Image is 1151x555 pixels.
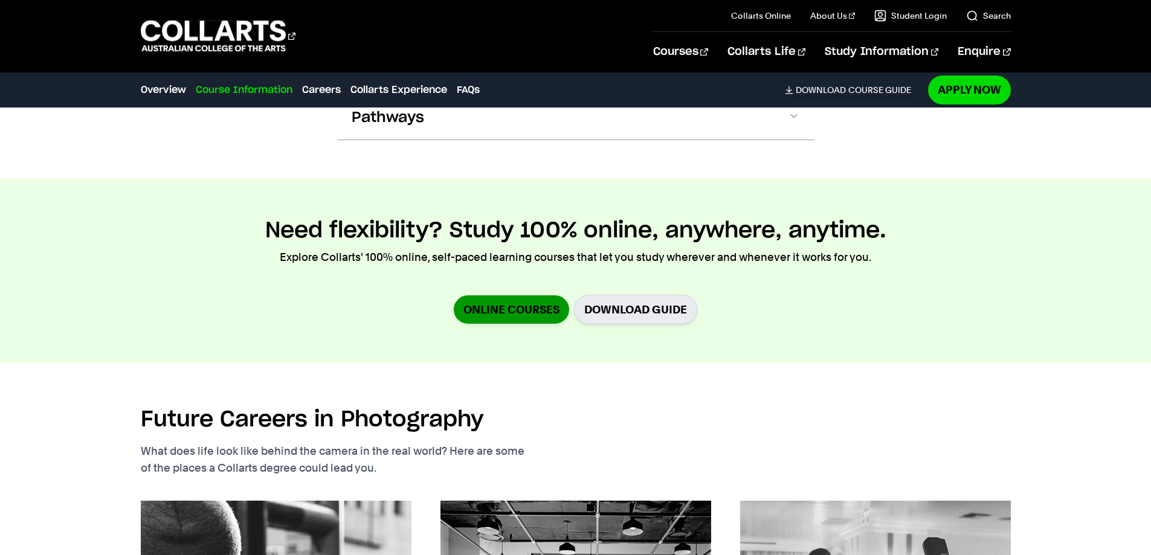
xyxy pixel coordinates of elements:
a: Courses [653,32,708,72]
h2: Future Careers in Photography [141,406,483,433]
h2: Need flexibility? Study 100% online, anywhere, anytime. [265,217,886,244]
p: What does life look like behind the camera in the real world? Here are some of the places a Colla... [141,443,582,476]
a: Study Information [825,32,938,72]
a: Collarts Experience [350,83,447,97]
a: Collarts Online [731,10,791,22]
a: Collarts Life [727,32,805,72]
a: Apply Now [928,75,1011,104]
a: Course Information [196,83,292,97]
div: Go to homepage [141,19,295,53]
button: Pathways [337,96,814,140]
p: Explore Collarts' 100% online, self-paced learning courses that let you study wherever and whenev... [280,249,871,266]
a: About Us [810,10,855,22]
a: Enquire [958,32,1010,72]
a: DownloadCourse Guide [785,85,921,95]
a: Download Guide [574,295,697,324]
a: Careers [302,83,341,97]
span: Download [796,85,846,95]
a: Overview [141,83,186,97]
a: Search [966,10,1011,22]
span: Pathways [352,108,424,127]
a: FAQs [457,83,480,97]
a: Online Courses [454,295,569,324]
a: Student Login [874,10,947,22]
